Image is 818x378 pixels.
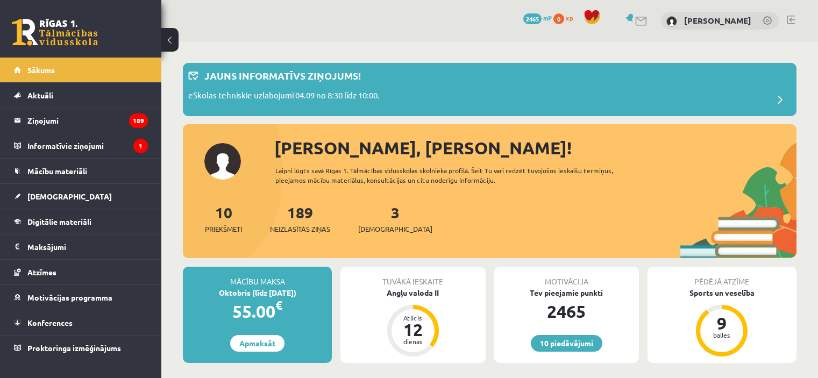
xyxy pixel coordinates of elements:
div: dienas [397,338,429,345]
a: Proktoringa izmēģinājums [14,336,148,360]
i: 1 [133,139,148,153]
a: [DEMOGRAPHIC_DATA] [14,184,148,209]
div: 12 [397,321,429,338]
div: Tuvākā ieskaite [340,267,485,287]
a: Informatīvie ziņojumi1 [14,133,148,158]
a: [PERSON_NAME] [684,15,751,26]
a: Sports un veselība 9 balles [648,287,796,358]
span: [DEMOGRAPHIC_DATA] [358,224,432,234]
a: Ziņojumi189 [14,108,148,133]
span: Priekšmeti [205,224,242,234]
a: Angļu valoda II Atlicis 12 dienas [340,287,485,358]
a: Maksājumi [14,234,148,259]
span: 0 [553,13,564,24]
div: Sports un veselība [648,287,796,298]
p: Jauns informatīvs ziņojums! [204,68,361,83]
div: balles [706,332,738,338]
div: Oktobris (līdz [DATE]) [183,287,332,298]
div: Pēdējā atzīme [648,267,796,287]
div: 55.00 [183,298,332,324]
div: Tev pieejamie punkti [494,287,639,298]
div: Atlicis [397,315,429,321]
a: 189Neizlasītās ziņas [270,203,330,234]
div: Motivācija [494,267,639,287]
a: 10Priekšmeti [205,203,242,234]
div: 9 [706,315,738,332]
a: Mācību materiāli [14,159,148,183]
span: Proktoringa izmēģinājums [27,343,121,353]
a: Konferences [14,310,148,335]
div: Mācību maksa [183,267,332,287]
a: Digitālie materiāli [14,209,148,234]
div: 2465 [494,298,639,324]
legend: Informatīvie ziņojumi [27,133,148,158]
legend: Maksājumi [27,234,148,259]
a: Jauns informatīvs ziņojums! eSkolas tehniskie uzlabojumi 04.09 no 8:30 līdz 10:00. [188,68,791,111]
span: Neizlasītās ziņas [270,224,330,234]
span: Aktuāli [27,90,53,100]
span: [DEMOGRAPHIC_DATA] [27,191,112,201]
span: Konferences [27,318,73,327]
span: Sākums [27,65,55,75]
img: Mārcis Elmārs Ašmanis [666,16,677,27]
i: 189 [129,113,148,128]
a: Apmaksāt [230,335,284,352]
a: Rīgas 1. Tālmācības vidusskola [12,19,98,46]
span: Mācību materiāli [27,166,87,176]
legend: Ziņojumi [27,108,148,133]
a: Motivācijas programma [14,285,148,310]
a: 2465 mP [523,13,552,22]
div: Angļu valoda II [340,287,485,298]
span: xp [566,13,573,22]
span: 2465 [523,13,542,24]
span: mP [543,13,552,22]
a: 0 xp [553,13,578,22]
a: Aktuāli [14,83,148,108]
p: eSkolas tehniskie uzlabojumi 04.09 no 8:30 līdz 10:00. [188,89,380,104]
div: Laipni lūgts savā Rīgas 1. Tālmācības vidusskolas skolnieka profilā. Šeit Tu vari redzēt tuvojošo... [275,166,644,185]
div: [PERSON_NAME], [PERSON_NAME]! [274,135,796,161]
span: Atzīmes [27,267,56,277]
a: 10 piedāvājumi [531,335,602,352]
a: 3[DEMOGRAPHIC_DATA] [358,203,432,234]
span: Digitālie materiāli [27,217,91,226]
a: Atzīmes [14,260,148,284]
span: Motivācijas programma [27,293,112,302]
a: Sākums [14,58,148,82]
span: € [275,297,282,313]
